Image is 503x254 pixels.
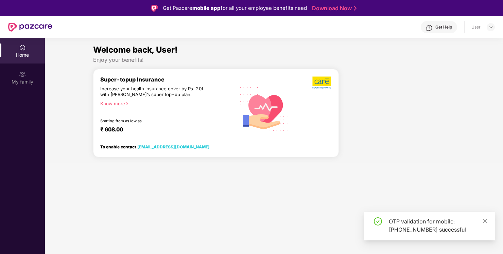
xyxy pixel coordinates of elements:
[235,79,293,138] img: svg+xml;base64,PHN2ZyB4bWxucz0iaHR0cDovL3d3dy53My5vcmcvMjAwMC9zdmciIHhtbG5zOnhsaW5rPSJodHRwOi8vd3...
[426,24,433,31] img: svg+xml;base64,PHN2ZyBpZD0iSGVscC0zMngzMiIgeG1sbnM9Imh0dHA6Ly93d3cudzMub3JnLzIwMDAvc3ZnIiB3aWR0aD...
[100,126,228,134] div: ₹ 608.00
[100,101,231,106] div: Know more
[471,24,481,30] div: User
[100,119,206,123] div: Starting from as low as
[163,4,307,12] div: Get Pazcare for all your employee benefits need
[100,76,235,83] div: Super-topup Insurance
[354,5,357,12] img: Stroke
[483,219,487,223] span: close
[93,45,178,55] span: Welcome back, User!
[100,86,206,98] div: Increase your health insurance cover by Rs. 20L with [PERSON_NAME]’s super top-up plan.
[488,24,493,30] img: svg+xml;base64,PHN2ZyBpZD0iRHJvcGRvd24tMzJ4MzIiIHhtbG5zPSJodHRwOi8vd3d3LnczLm9yZy8yMDAwL3N2ZyIgd2...
[137,144,210,149] a: [EMAIL_ADDRESS][DOMAIN_NAME]
[151,5,158,12] img: Logo
[100,144,210,149] div: To enable contact
[93,56,455,64] div: Enjoy your benefits!
[192,5,221,11] strong: mobile app
[435,24,452,30] div: Get Help
[389,217,487,234] div: OTP validation for mobile: [PHONE_NUMBER] successful
[312,76,332,89] img: b5dec4f62d2307b9de63beb79f102df3.png
[8,23,52,32] img: New Pazcare Logo
[125,102,129,106] span: right
[374,217,382,225] span: check-circle
[312,5,354,12] a: Download Now
[19,71,26,78] img: svg+xml;base64,PHN2ZyB3aWR0aD0iMjAiIGhlaWdodD0iMjAiIHZpZXdCb3g9IjAgMCAyMCAyMCIgZmlsbD0ibm9uZSIgeG...
[19,44,26,51] img: svg+xml;base64,PHN2ZyBpZD0iSG9tZSIgeG1sbnM9Imh0dHA6Ly93d3cudzMub3JnLzIwMDAvc3ZnIiB3aWR0aD0iMjAiIG...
